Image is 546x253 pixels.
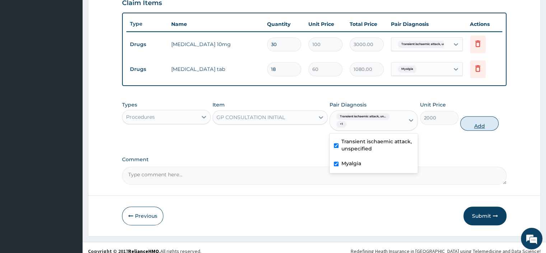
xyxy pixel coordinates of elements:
td: [MEDICAL_DATA] 10mg [168,37,263,51]
th: Type [126,17,168,31]
th: Unit Price [305,17,346,31]
th: Actions [466,17,502,31]
label: Item [213,101,225,108]
label: Myalgia [341,160,361,167]
th: Name [168,17,263,31]
div: GP CONSULTATION INITIAL [216,114,285,121]
span: Transient ischaemic attack, un... [398,41,451,48]
th: Pair Diagnosis [387,17,466,31]
th: Quantity [263,17,305,31]
textarea: Type your message and hit 'Enter' [4,173,137,198]
span: Myalgia [398,65,417,73]
label: Unit Price [420,101,446,108]
td: Drugs [126,38,168,51]
td: Drugs [126,63,168,76]
div: Minimize live chat window [118,4,135,21]
img: d_794563401_company_1708531726252_794563401 [13,36,29,54]
button: Add [460,116,499,131]
span: Transient ischaemic attack, un... [336,113,389,120]
div: Chat with us now [37,40,121,50]
label: Comment [122,157,506,163]
td: [MEDICAL_DATA] tab [168,62,263,76]
th: Total Price [346,17,387,31]
div: Procedures [126,113,155,121]
label: Pair Diagnosis [330,101,367,108]
label: Transient ischaemic attack, unspecified [341,138,414,152]
label: Types [122,102,137,108]
span: We're online! [42,79,99,152]
button: Submit [463,207,507,225]
span: + 1 [336,121,346,128]
button: Previous [122,207,163,225]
